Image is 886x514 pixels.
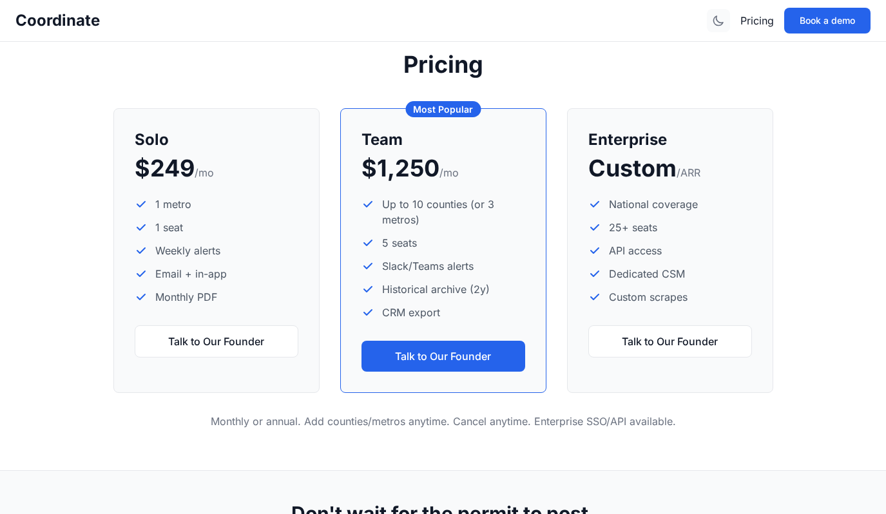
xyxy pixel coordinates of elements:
[382,281,490,297] span: Historical archive (2y)
[382,196,525,227] span: Up to 10 counties (or 3 metros)
[195,166,214,179] span: /mo
[784,8,871,33] button: Book a demo
[609,289,688,305] span: Custom scrapes
[155,243,220,258] span: Weekly alerts
[740,13,774,28] a: Pricing
[155,266,227,281] span: Email + in-app
[15,10,100,31] a: Coordinate
[135,325,298,357] button: Talk to Our Founder
[588,129,752,150] h3: Enterprise
[31,414,855,429] p: Monthly or annual. Add counties/metros anytime. Cancel anytime. Enterprise SSO/API available.
[155,289,217,305] span: Monthly PDF
[361,129,525,150] h3: Team
[361,341,525,372] button: Talk to Our Founder
[609,266,685,281] span: Dedicated CSM
[382,305,440,320] span: CRM export
[382,258,474,274] span: Slack/Teams alerts
[361,154,439,182] span: $1,250
[677,166,700,179] span: /ARR
[707,9,730,32] button: Toggle theme
[135,129,298,150] h3: Solo
[588,154,677,182] span: Custom
[588,325,752,357] button: Talk to Our Founder
[382,235,417,251] span: 5 seats
[155,220,183,235] span: 1 seat
[155,196,191,212] span: 1 metro
[609,243,662,258] span: API access
[31,52,855,77] h2: Pricing
[405,101,481,117] span: Most Popular
[439,166,459,179] span: /mo
[609,220,657,235] span: 25+ seats
[135,154,195,182] span: $249
[609,196,698,212] span: National coverage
